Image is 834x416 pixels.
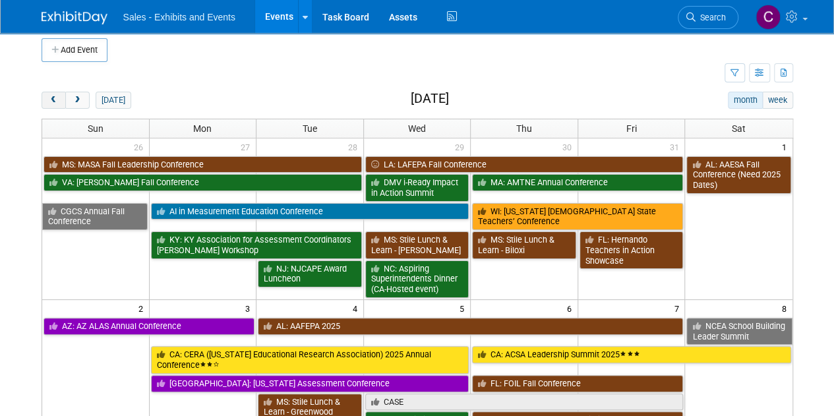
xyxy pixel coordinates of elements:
span: 26 [133,138,149,155]
span: Search [696,13,726,22]
button: Add Event [42,38,107,62]
span: 31 [668,138,684,155]
a: AZ: AZ ALAS Annual Conference [44,318,255,335]
img: ExhibitDay [42,11,107,24]
a: KY: KY Association for Assessment Coordinators [PERSON_NAME] Workshop [151,231,362,258]
a: WI: [US_STATE] [DEMOGRAPHIC_DATA] State Teachers’ Conference [472,203,683,230]
span: Sun [88,123,104,134]
a: NC: Aspiring Superintendents Dinner (CA-Hosted event) [365,260,469,298]
span: Wed [408,123,426,134]
a: AI in Measurement Education Conference [151,203,469,220]
a: CASE [365,394,684,411]
a: CGCS Annual Fall Conference [42,203,148,230]
span: 3 [244,300,256,316]
button: next [65,92,90,109]
span: Fri [626,123,637,134]
a: DMV i-Ready Impact in Action Summit [365,174,469,201]
a: FL: Hernando Teachers in Action Showcase [580,231,684,269]
button: [DATE] [96,92,131,109]
img: Christine Lurz [756,5,781,30]
span: 5 [458,300,470,316]
span: 29 [454,138,470,155]
span: 6 [566,300,578,316]
a: [GEOGRAPHIC_DATA]: [US_STATE] Assessment Conference [151,375,469,392]
button: prev [42,92,66,109]
span: 1 [781,138,792,155]
span: 2 [137,300,149,316]
a: LA: LAFEPA Fall Conference [365,156,684,173]
span: Tue [303,123,317,134]
a: AL: AAESA Fall Conference (Need 2025 Dates) [686,156,790,194]
span: Mon [193,123,212,134]
span: 27 [239,138,256,155]
a: MS: MASA Fall Leadership Conference [44,156,362,173]
a: FL: FOIL Fall Conference [472,375,683,392]
a: AL: AAFEPA 2025 [258,318,683,335]
button: month [728,92,763,109]
span: Sat [732,123,746,134]
span: Sales - Exhibits and Events [123,12,235,22]
a: MA: AMTNE Annual Conference [472,174,683,191]
span: 7 [672,300,684,316]
a: NCEA School Building Leader Summit [686,318,792,345]
button: week [762,92,792,109]
h2: [DATE] [410,92,448,106]
a: MS: Stile Lunch & Learn - Biloxi [472,231,576,258]
span: Thu [516,123,532,134]
a: MS: Stile Lunch & Learn - [PERSON_NAME] [365,231,469,258]
span: 8 [781,300,792,316]
a: CA: ACSA Leadership Summit 2025 [472,346,790,363]
span: 30 [561,138,578,155]
a: Search [678,6,738,29]
a: VA: [PERSON_NAME] Fall Conference [44,174,362,191]
a: NJ: NJCAPE Award Luncheon [258,260,362,287]
span: 4 [351,300,363,316]
a: CA: CERA ([US_STATE] Educational Research Association) 2025 Annual Conference [151,346,469,373]
span: 28 [347,138,363,155]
